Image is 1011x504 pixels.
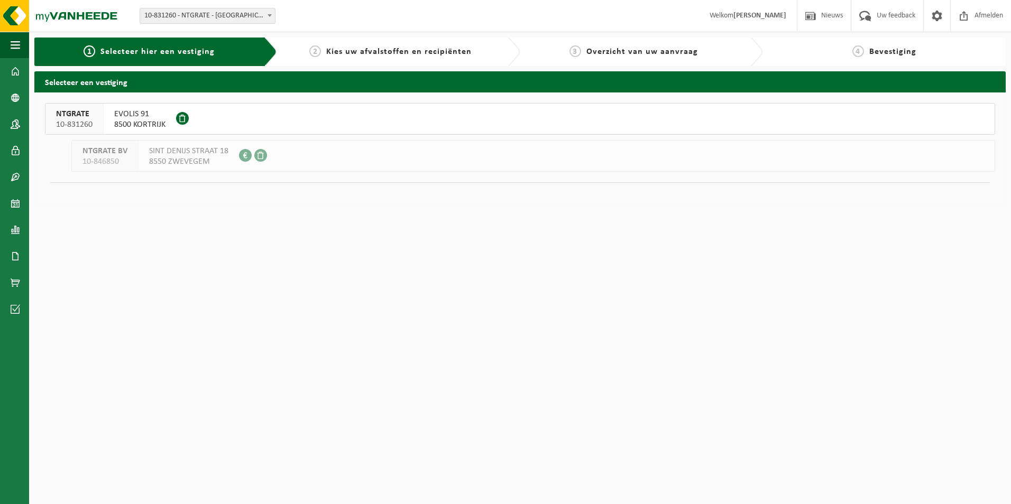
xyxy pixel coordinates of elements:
span: NTGRATE [56,109,93,119]
span: Selecteer hier een vestiging [100,48,215,56]
span: SINT DENIJS STRAAT 18 [149,146,228,156]
strong: [PERSON_NAME] [733,12,786,20]
span: 1 [84,45,95,57]
span: 10-831260 - NTGRATE - KORTRIJK [140,8,275,24]
span: Kies uw afvalstoffen en recipiënten [326,48,472,56]
span: NTGRATE BV [82,146,127,156]
span: 10-831260 [56,119,93,130]
span: 10-846850 [82,156,127,167]
button: NTGRATE 10-831260 EVOLIS 918500 KORTRIJK [45,103,995,135]
h2: Selecteer een vestiging [34,71,1006,92]
span: 8500 KORTRIJK [114,119,166,130]
span: 8550 ZWEVEGEM [149,156,228,167]
span: 10-831260 - NTGRATE - KORTRIJK [140,8,275,23]
span: 4 [852,45,864,57]
span: Overzicht van uw aanvraag [586,48,698,56]
span: Bevestiging [869,48,916,56]
span: EVOLIS 91 [114,109,166,119]
span: 3 [569,45,581,57]
span: 2 [309,45,321,57]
